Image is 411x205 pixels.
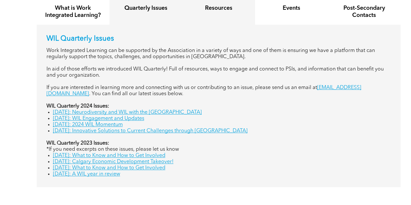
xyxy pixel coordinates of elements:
[43,5,104,19] h4: What is Work Integrated Learning?
[53,165,165,171] a: [DATE]: What to Know and How to Get Involved
[261,5,322,12] h4: Events
[46,48,391,60] p: Work Integrated Learning can be supported by the Association in a variety of ways and one of them...
[115,5,176,12] h4: Quarterly Issues
[334,5,395,19] h4: Post-Secondary Contacts
[46,34,391,43] p: WIL Quarterly Issues
[46,104,109,109] strong: WIL Quarterly 2024 Issues:
[46,147,391,153] p: *If you need excerpts on these issues, please let us know
[53,159,173,164] a: [DATE]: Calgary Economic Development Takeover!
[53,116,144,121] a: [DATE]: WIL Engagement and Updates
[46,66,391,79] p: In aid of those efforts we introduced WIL Quarterly! Full of resources, ways to engage and connec...
[53,110,202,115] a: [DATE]: Neurodiversity and WIL with the [GEOGRAPHIC_DATA]
[53,128,248,134] a: [DATE]: Innovative Solutions to Current Challenges through [GEOGRAPHIC_DATA]
[46,85,391,97] p: If you are interested in learning more and connecting with us or contributing to an issue, please...
[53,172,120,177] a: [DATE]: A WIL year in review
[53,153,165,158] a: [DATE]: What to Know and How to Get Involved
[46,141,109,146] strong: WIL Quarterly 2023 Issues:
[188,5,249,12] h4: Resources
[53,122,123,127] a: [DATE]: 2024 WIL Momentum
